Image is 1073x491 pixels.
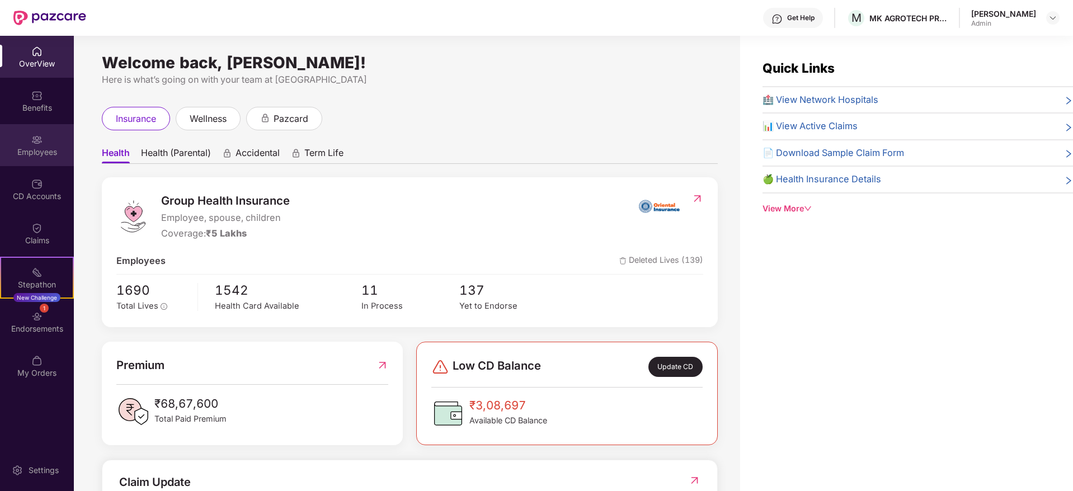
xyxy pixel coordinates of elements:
span: 137 [459,280,557,300]
img: svg+xml;base64,PHN2ZyBpZD0iQmVuZWZpdHMiIHhtbG5zPSJodHRwOi8vd3d3LnczLm9yZy8yMDAwL3N2ZyIgd2lkdGg9Ij... [31,90,43,101]
img: RedirectIcon [691,193,703,204]
img: RedirectIcon [377,356,388,374]
span: 1690 [116,280,190,300]
span: down [804,205,812,213]
span: Premium [116,356,164,374]
div: Health Card Available [215,300,361,313]
img: logo [116,200,150,233]
span: ₹68,67,600 [154,395,227,413]
span: wellness [190,112,227,126]
span: 11 [361,280,459,300]
img: svg+xml;base64,PHN2ZyBpZD0iRHJvcGRvd24tMzJ4MzIiIHhtbG5zPSJodHRwOi8vd3d3LnczLm9yZy8yMDAwL3N2ZyIgd2... [1048,13,1057,22]
span: Accidental [236,147,280,163]
span: right [1064,148,1073,160]
div: Settings [25,465,62,476]
div: 1 [40,304,49,313]
img: svg+xml;base64,PHN2ZyB4bWxucz0iaHR0cDovL3d3dy53My5vcmcvMjAwMC9zdmciIHdpZHRoPSIyMSIgaGVpZ2h0PSIyMC... [31,267,43,278]
img: svg+xml;base64,PHN2ZyBpZD0iRW1wbG95ZWVzIiB4bWxucz0iaHR0cDovL3d3dy53My5vcmcvMjAwMC9zdmciIHdpZHRoPS... [31,134,43,145]
span: Deleted Lives (139) [619,254,703,268]
span: right [1064,95,1073,107]
img: svg+xml;base64,PHN2ZyBpZD0iU2V0dGluZy0yMHgyMCIgeG1sbnM9Imh0dHA6Ly93d3cudzMub3JnLzIwMDAvc3ZnIiB3aW... [12,465,23,476]
img: New Pazcare Logo [13,11,86,25]
span: right [1064,174,1073,187]
div: MK AGROTECH PRIVATE LIMITED [869,13,948,23]
div: Get Help [787,13,815,22]
span: Employees [116,254,166,268]
img: svg+xml;base64,PHN2ZyBpZD0iTXlfT3JkZXJzIiBkYXRhLW5hbWU9Ik15IE9yZGVycyIgeG1sbnM9Imh0dHA6Ly93d3cudz... [31,355,43,366]
img: CDBalanceIcon [431,396,465,430]
span: ₹5 Lakhs [206,228,247,239]
span: Term Life [304,147,343,163]
span: info-circle [161,303,167,310]
span: Health (Parental) [141,147,211,163]
span: Total Paid Premium [154,413,227,425]
div: [PERSON_NAME] [971,8,1036,19]
span: Quick Links [763,60,835,75]
div: animation [260,113,270,123]
span: 1542 [215,280,361,300]
span: 🍏 Health Insurance Details [763,172,881,187]
img: deleteIcon [619,257,627,265]
div: View More [763,202,1073,215]
span: right [1064,121,1073,134]
div: Admin [971,19,1036,28]
span: Health [102,147,130,163]
div: Claim Update [119,474,191,491]
div: Stepathon [1,279,73,290]
span: Total Lives [116,301,158,311]
div: animation [222,148,232,158]
div: In Process [361,300,459,313]
img: RedirectIcon [689,475,700,486]
div: Welcome back, [PERSON_NAME]! [102,58,718,67]
img: svg+xml;base64,PHN2ZyBpZD0iRW5kb3JzZW1lbnRzIiB4bWxucz0iaHR0cDovL3d3dy53My5vcmcvMjAwMC9zdmciIHdpZH... [31,311,43,322]
div: Here is what’s going on with your team at [GEOGRAPHIC_DATA] [102,73,718,87]
span: 📄 Download Sample Claim Form [763,146,904,160]
img: svg+xml;base64,PHN2ZyBpZD0iSG9tZSIgeG1sbnM9Imh0dHA6Ly93d3cudzMub3JnLzIwMDAvc3ZnIiB3aWR0aD0iMjAiIG... [31,46,43,57]
span: insurance [116,112,156,126]
img: svg+xml;base64,PHN2ZyBpZD0iSGVscC0zMngzMiIgeG1sbnM9Imh0dHA6Ly93d3cudzMub3JnLzIwMDAvc3ZnIiB3aWR0aD... [771,13,783,25]
div: Update CD [648,357,703,377]
div: Coverage: [161,226,290,241]
span: Employee, spouse, children [161,211,290,225]
span: pazcard [274,112,308,126]
img: svg+xml;base64,PHN2ZyBpZD0iQ2xhaW0iIHhtbG5zPSJodHRwOi8vd3d3LnczLm9yZy8yMDAwL3N2ZyIgd2lkdGg9IjIwIi... [31,223,43,234]
div: animation [291,148,301,158]
img: svg+xml;base64,PHN2ZyBpZD0iQ0RfQWNjb3VudHMiIGRhdGEtbmFtZT0iQ0QgQWNjb3VudHMiIHhtbG5zPSJodHRwOi8vd3... [31,178,43,190]
span: ₹3,08,697 [469,396,547,414]
div: Yet to Endorse [459,300,557,313]
span: M [851,11,862,25]
span: 📊 View Active Claims [763,119,858,134]
span: Low CD Balance [453,357,541,377]
img: PaidPremiumIcon [116,395,150,428]
span: Available CD Balance [469,414,547,427]
img: svg+xml;base64,PHN2ZyBpZD0iRGFuZ2VyLTMyeDMyIiB4bWxucz0iaHR0cDovL3d3dy53My5vcmcvMjAwMC9zdmciIHdpZH... [431,358,449,376]
img: insurerIcon [638,192,680,220]
span: 🏥 View Network Hospitals [763,93,878,107]
div: New Challenge [13,293,60,302]
span: Group Health Insurance [161,192,290,210]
